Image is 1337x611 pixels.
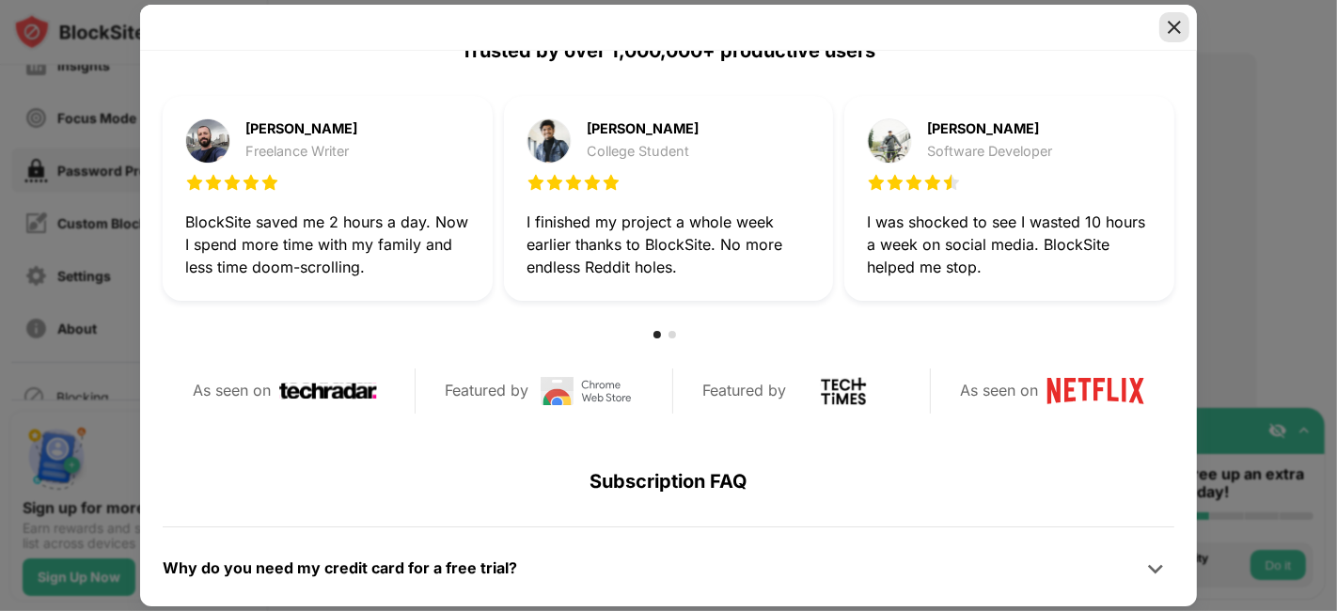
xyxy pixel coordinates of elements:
img: star [904,173,923,192]
img: star [602,173,621,192]
div: I finished my project a whole week earlier thanks to BlockSite. No more endless Reddit holes. [527,211,811,278]
div: Freelance Writer [245,144,357,159]
div: Featured by [703,377,787,404]
img: techradar [279,377,377,405]
div: Featured by [446,377,529,404]
img: star [886,173,904,192]
img: star [923,173,942,192]
div: BlockSite saved me 2 hours a day. Now I spend more time with my family and less time doom-scrolling. [185,211,470,278]
div: As seen on [961,377,1039,404]
img: star [242,173,260,192]
div: Subscription FAQ [163,436,1174,526]
img: testimonial-purchase-2.jpg [527,118,572,164]
div: [PERSON_NAME] [587,122,699,135]
img: star [583,173,602,192]
div: As seen on [194,377,272,404]
img: chrome-web-store-logo [537,377,635,405]
img: star [260,173,279,192]
img: star [527,173,545,192]
img: star [185,173,204,192]
img: star [204,173,223,192]
img: testimonial-purchase-3.jpg [867,118,912,164]
img: star [942,173,961,192]
img: testimonial-purchase-1.jpg [185,118,230,164]
img: netflix-logo [1046,377,1144,405]
div: Why do you need my credit card for a free trial? [163,555,517,582]
img: star [867,173,886,192]
img: star [564,173,583,192]
div: College Student [587,144,699,159]
div: [PERSON_NAME] [245,122,357,135]
div: Software Developer [927,144,1052,159]
img: star [223,173,242,192]
div: I was shocked to see I wasted 10 hours a week on social media. BlockSite helped me stop. [867,211,1152,278]
img: tech-times [794,377,892,405]
div: [PERSON_NAME] [927,122,1052,135]
img: star [545,173,564,192]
